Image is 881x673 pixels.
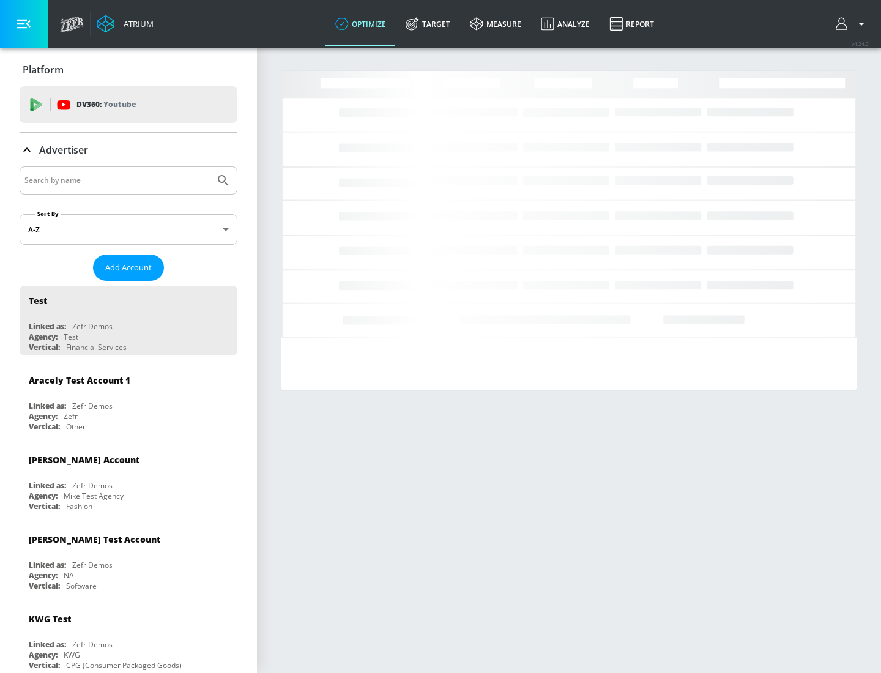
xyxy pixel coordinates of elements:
div: KWG Test [29,613,71,625]
div: Financial Services [66,342,127,352]
div: Mike Test Agency [64,491,124,501]
div: Linked as: [29,560,66,570]
div: [PERSON_NAME] Test AccountLinked as:Zefr DemosAgency:NAVertical:Software [20,524,237,594]
div: DV360: Youtube [20,86,237,123]
div: Agency: [29,332,58,342]
div: NA [64,570,74,581]
span: v 4.24.0 [852,40,869,47]
div: Agency: [29,411,58,422]
input: Search by name [24,173,210,188]
div: Vertical: [29,660,60,671]
div: Zefr Demos [72,480,113,491]
div: Atrium [119,18,154,29]
div: Vertical: [29,422,60,432]
div: Aracely Test Account 1Linked as:Zefr DemosAgency:ZefrVertical:Other [20,365,237,435]
div: Fashion [66,501,92,511]
p: Advertiser [39,143,88,157]
div: Vertical: [29,342,60,352]
div: Zefr Demos [72,639,113,650]
div: [PERSON_NAME] AccountLinked as:Zefr DemosAgency:Mike Test AgencyVertical:Fashion [20,445,237,515]
div: Vertical: [29,581,60,591]
div: [PERSON_NAME] Test Account [29,534,160,545]
div: KWG [64,650,80,660]
div: [PERSON_NAME] Account [29,454,139,466]
div: Agency: [29,570,58,581]
div: Other [66,422,86,432]
span: Add Account [105,261,152,275]
a: Target [396,2,460,46]
div: Aracely Test Account 1 [29,374,130,386]
button: Add Account [93,255,164,281]
label: Sort By [35,210,61,218]
div: Zefr Demos [72,401,113,411]
div: Advertiser [20,133,237,167]
div: Linked as: [29,480,66,491]
div: Vertical: [29,501,60,511]
div: Agency: [29,650,58,660]
div: Test [29,295,47,307]
a: Analyze [531,2,600,46]
div: Software [66,581,97,591]
div: TestLinked as:Zefr DemosAgency:TestVertical:Financial Services [20,286,237,355]
div: Linked as: [29,321,66,332]
p: Youtube [103,98,136,111]
div: Platform [20,53,237,87]
div: Zefr Demos [72,560,113,570]
div: Agency: [29,491,58,501]
p: DV360: [76,98,136,111]
div: Linked as: [29,401,66,411]
a: Atrium [97,15,154,33]
a: Report [600,2,664,46]
div: Zefr Demos [72,321,113,332]
div: Zefr [64,411,78,422]
a: measure [460,2,531,46]
div: Test [64,332,78,342]
p: Platform [23,63,64,76]
div: A-Z [20,214,237,245]
a: optimize [325,2,396,46]
div: Linked as: [29,639,66,650]
div: CPG (Consumer Packaged Goods) [66,660,182,671]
